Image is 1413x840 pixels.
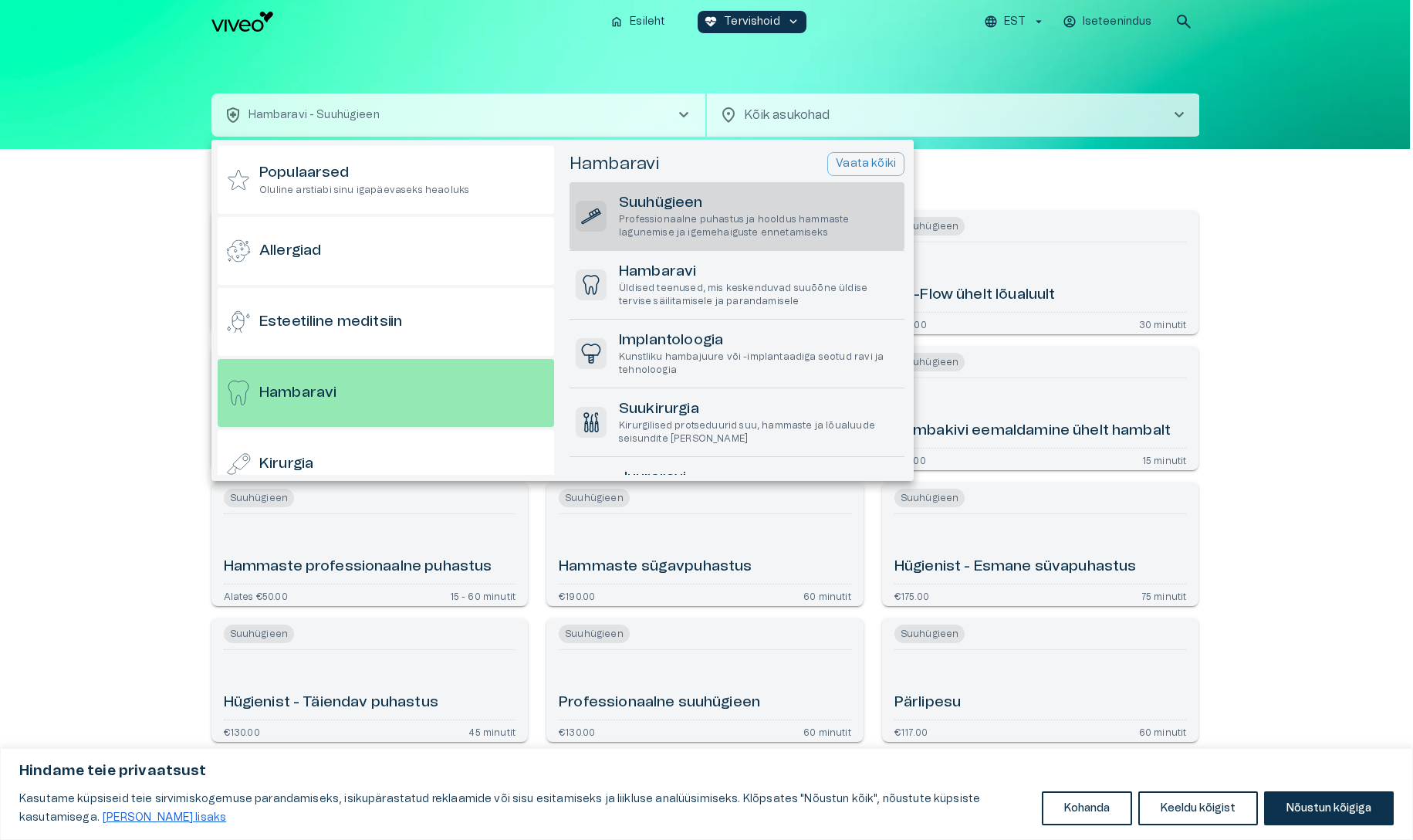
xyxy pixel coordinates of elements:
p: Üldised teenused, mis keskenduvad suuõõne üldise tervise säilitamisele ja parandamisele [619,282,898,308]
button: Vaata kõiki [827,152,904,176]
h6: Esteetiline meditsiin [259,312,402,333]
p: Vaata kõiki [836,156,896,172]
button: Kohanda [1042,791,1132,825]
p: Kasutame küpsiseid teie sirvimiskogemuse parandamiseks, isikupärastatud reklaamide või sisu esita... [19,790,1030,827]
p: Oluline arstiabi sinu igapäevaseks heaoluks [259,184,469,197]
h6: Populaarsed [259,163,469,184]
h6: Suuhügieen [619,193,898,214]
p: Kirurgilised protseduurid suu, hammaste ja lõualuude seisundite [PERSON_NAME] [619,419,898,445]
a: Loe lisaks [102,811,227,824]
p: Kunstliku hambajuure või -implantaadiga seotud ravi ja tehnoloogia [619,351,898,377]
span: Help [79,12,102,25]
h6: Hambaravi [259,383,336,404]
h6: Allergiad [259,241,321,262]
h6: Implantoloogia [619,330,898,351]
p: Hindame teie privaatsust [19,762,1394,781]
h6: Kirurgia [259,454,313,475]
h6: Hambaravi [619,262,898,283]
h5: Hambaravi [570,153,660,175]
h6: Suukirurgia [619,399,898,420]
h6: Juureravi [619,468,898,489]
button: Keeldu kõigist [1138,791,1258,825]
button: Nõustun kõigiga [1264,791,1394,825]
p: Professionaalne puhastus ja hooldus hammaste lagunemise ja igemehaiguste ennetamiseks [619,213,898,239]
